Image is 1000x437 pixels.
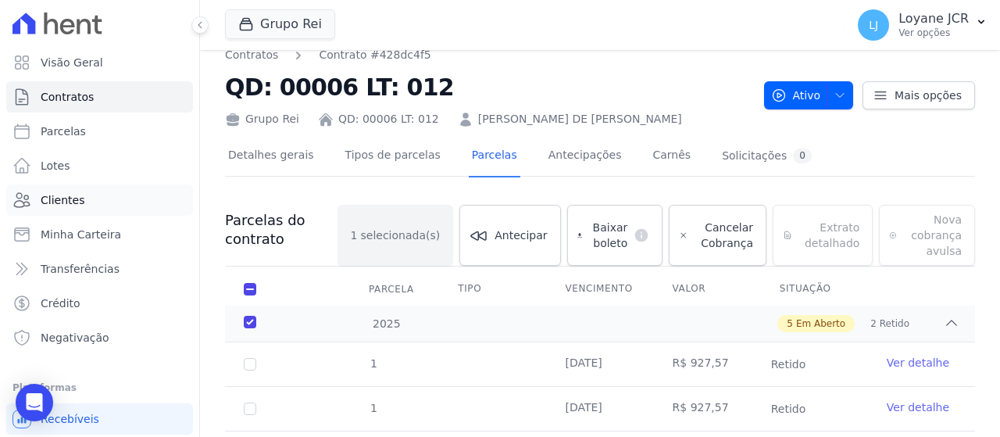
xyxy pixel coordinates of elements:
span: Negativação [41,330,109,346]
th: Vencimento [546,273,653,306]
button: LJ Loyane JCR Ver opções [845,3,1000,47]
p: Loyane JCR [898,11,969,27]
span: 5 [787,317,793,331]
a: Contrato #428dc4f5 [319,47,430,63]
a: Crédito [6,288,193,319]
span: Cancelar Cobrança [695,220,753,251]
a: Clientes [6,184,193,216]
span: 1 [369,357,377,370]
td: R$ 927,57 [654,387,761,431]
a: Solicitações0 [719,136,815,177]
span: Recebíveis [41,411,99,427]
th: Tipo [439,273,546,306]
a: Detalhes gerais [225,136,317,177]
span: Retido [762,355,816,374]
td: [DATE] [546,342,653,386]
div: Solicitações [722,149,812,163]
a: Parcelas [6,116,193,147]
a: Tipos de parcelas [342,136,444,177]
span: Visão Geral [41,55,103,70]
div: Grupo Rei [225,111,299,127]
th: Valor [654,273,761,306]
a: Cancelar Cobrança [669,205,766,266]
span: Crédito [41,296,80,311]
nav: Breadcrumb [225,47,431,63]
a: [PERSON_NAME] DE [PERSON_NAME] [478,111,682,127]
span: Contratos [41,89,94,105]
a: Transferências [6,253,193,285]
a: Contratos [225,47,278,63]
a: Visão Geral [6,47,193,78]
span: Minha Carteira [41,227,121,242]
a: Antecipações [545,136,625,177]
span: 2 [870,317,877,331]
span: Antecipar [495,227,547,243]
a: Carnês [649,136,694,177]
button: Grupo Rei [225,9,335,39]
a: Ver detalhe [887,355,949,371]
a: Contratos [6,81,193,113]
nav: Breadcrumb [225,47,752,63]
div: 0 [793,149,812,163]
h2: QD: 00006 LT: 012 [225,70,752,105]
a: Parcelas [469,136,520,177]
a: Antecipar [459,205,560,266]
span: selecionada(s) [361,227,441,243]
span: 1 [369,402,377,414]
div: Parcela [350,274,433,305]
th: Situação [761,273,868,306]
a: QD: 00006 LT: 012 [338,111,439,127]
span: Em Aberto [796,317,845,331]
span: Retido [762,399,816,418]
span: Clientes [41,192,84,208]
span: Mais opções [895,88,962,103]
span: Transferências [41,261,120,277]
a: Mais opções [862,81,975,109]
span: Lotes [41,158,70,174]
span: LJ [869,20,878,30]
input: Só é possível selecionar pagamentos em aberto [244,358,256,371]
input: Só é possível selecionar pagamentos em aberto [244,403,256,415]
span: 1 [351,227,358,243]
div: Open Intercom Messenger [16,384,53,421]
a: Ver detalhe [887,399,949,415]
p: Ver opções [898,27,969,39]
td: [DATE] [546,387,653,431]
div: Plataformas [12,378,187,397]
span: Ativo [771,81,821,109]
td: R$ 927,57 [654,342,761,386]
a: Minha Carteira [6,219,193,250]
span: Parcelas [41,124,86,139]
a: Recebíveis [6,403,193,435]
span: Retido [880,317,909,331]
a: Lotes [6,150,193,181]
button: Ativo [764,81,854,109]
h3: Parcelas do contrato [225,211,337,249]
a: Negativação [6,322,193,353]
